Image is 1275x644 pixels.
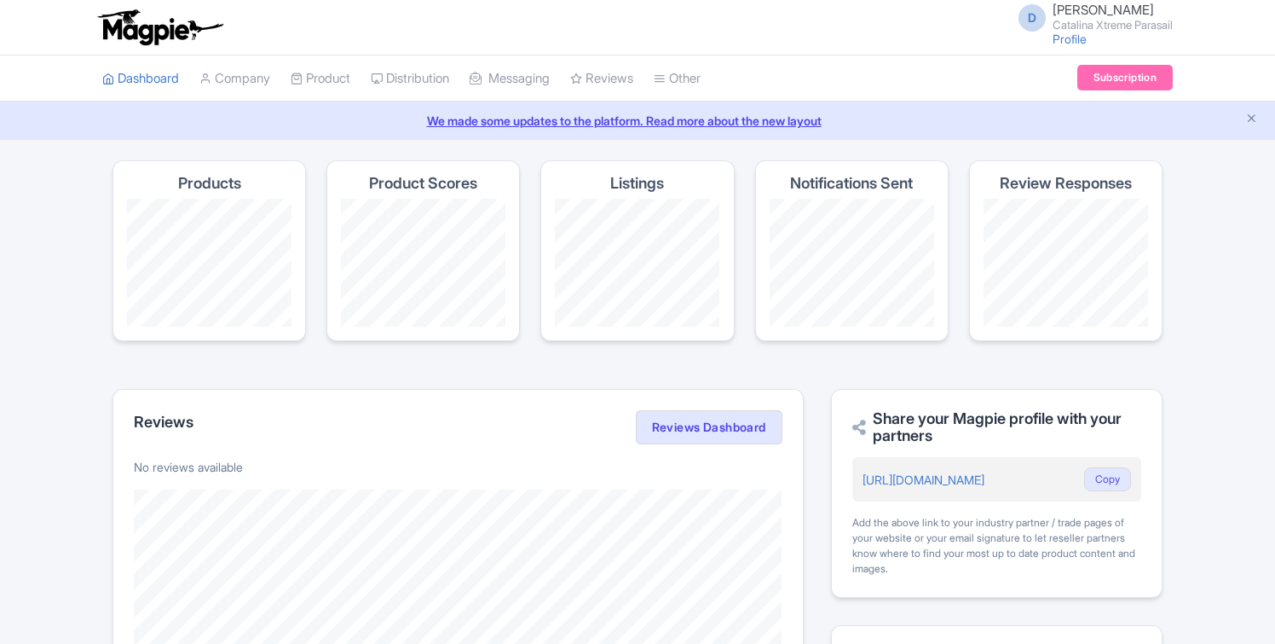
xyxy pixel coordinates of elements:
h4: Products [178,175,241,192]
a: Other [654,55,701,102]
a: Reviews [570,55,633,102]
a: [URL][DOMAIN_NAME] [862,473,984,487]
h4: Listings [610,175,664,192]
p: No reviews available [134,458,782,476]
a: We made some updates to the platform. Read more about the new layout [10,112,1265,130]
img: logo-ab69f6fb50320c5b225c76a69d11143b.png [94,9,226,46]
span: [PERSON_NAME] [1053,2,1154,18]
small: Catalina Xtreme Parasail [1053,20,1173,31]
button: Copy [1084,467,1131,491]
a: Product [291,55,350,102]
h4: Product Scores [369,175,477,192]
a: Dashboard [102,55,179,102]
div: Add the above link to your industry partner / trade pages of your website or your email signature... [852,515,1141,577]
a: Reviews Dashboard [636,410,782,444]
span: D [1018,4,1046,32]
h4: Notifications Sent [790,175,913,192]
h4: Review Responses [1000,175,1132,192]
a: Subscription [1077,65,1173,90]
a: Messaging [470,55,550,102]
button: Close announcement [1245,110,1258,130]
a: Company [199,55,270,102]
h2: Reviews [134,414,193,431]
a: Distribution [371,55,449,102]
a: D [PERSON_NAME] Catalina Xtreme Parasail [1008,3,1173,31]
h2: Share your Magpie profile with your partners [852,410,1141,444]
a: Profile [1053,32,1087,46]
